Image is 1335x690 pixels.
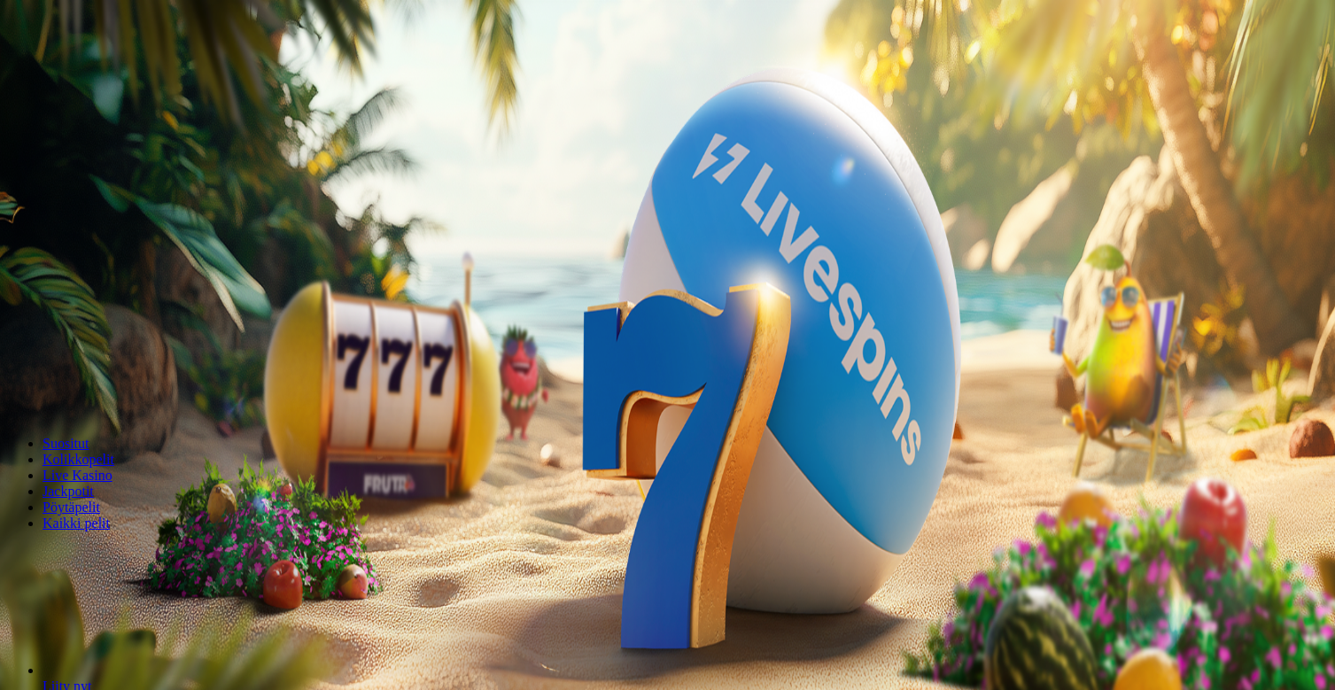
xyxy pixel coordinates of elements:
[7,406,1328,564] header: Lobby
[43,500,100,515] a: Pöytäpelit
[43,436,89,451] a: Suositut
[7,406,1328,531] nav: Lobby
[43,484,94,499] a: Jackpotit
[43,468,113,483] a: Live Kasino
[43,452,114,467] a: Kolikkopelit
[43,516,110,531] a: Kaikki pelit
